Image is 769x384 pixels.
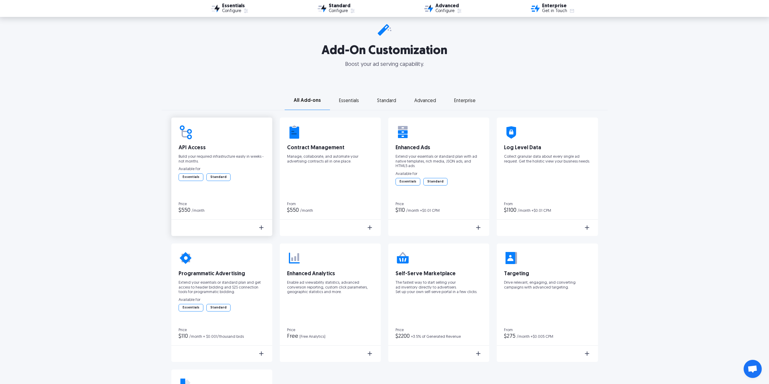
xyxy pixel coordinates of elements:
[542,4,575,8] div: Enterprise
[411,335,461,339] div: +3.5% of Generated Revenue
[396,208,405,213] div: $110
[222,9,241,13] div: Configure
[179,328,265,332] div: Price
[518,209,551,213] div: /month +$0.01 CPM
[189,335,244,339] div: /month + $0.001/thousand bids
[454,99,476,103] div: Enterprise
[542,8,575,14] a: Get in Touch
[179,167,265,172] p: Available for
[329,8,356,14] a: Configure
[222,8,249,14] a: Configure
[287,202,373,206] div: From
[287,271,373,277] div: Enhanced Analytics
[377,99,396,103] div: Standard
[542,9,567,13] div: Get in Touch
[396,328,482,332] div: Price
[424,178,447,185] div: Standard
[294,98,321,103] div: All Add-ons
[504,280,590,290] p: Drive relevant, engaging, and converting campaigns with advanced targeting.
[287,208,299,213] div: $550
[222,4,249,8] div: Essentials
[517,335,553,339] div: /month +$0.005 CPM
[414,99,436,103] div: Advanced
[287,145,373,151] div: Contract Management
[10,63,759,67] p: Boost your ad serving capability.
[504,334,515,339] div: $275
[179,304,203,311] div: Essentials
[744,360,762,378] div: Open chat
[287,154,373,164] p: Manage, collaborate, and automate your advertising contracts all in one place.
[396,202,482,206] div: Price
[396,178,420,185] div: Essentials
[435,4,462,8] div: Advanced
[504,202,590,206] div: From
[504,271,590,277] div: Targeting
[179,298,265,302] p: Available for
[396,334,410,339] div: $2200
[300,209,313,213] div: /month
[396,280,482,295] p: The fastest way to start selling your ad inventory directly to advertisers. Set up your own self-...
[299,335,325,339] div: (Free Analytics)
[192,209,205,213] div: /month
[396,271,482,277] div: Self-Serve Marketplace
[207,174,230,181] div: Standard
[504,145,590,151] div: Log Level Data
[207,304,230,311] div: Standard
[10,43,759,60] h2: Add-On Customization
[406,209,440,213] div: /month +$0.01 CPM
[504,328,590,332] div: From
[329,4,356,8] div: Standard
[396,172,482,176] p: Available for
[435,9,454,13] div: Configure
[329,9,348,13] div: Configure
[179,145,265,151] div: API Access
[504,154,590,164] p: Collect granular data about every single ad request. Get the holistic view your business needs.
[435,8,462,14] a: Configure
[287,328,373,332] div: Price
[287,280,373,295] p: Enable ad viewability statistics, advanced conversion reporting, custom click parameters, geograp...
[396,145,482,151] div: Enhanced Ads
[339,99,359,103] div: Essentials
[287,334,298,339] div: Free
[179,271,265,277] div: Programmatic Advertising
[179,154,265,164] p: Build your required infrastructure easily in weeks - not months.
[396,154,482,169] p: Extend your essentials or standard plan with ad native templates, rich media, JSON ads, and HTML5...
[179,280,265,295] p: Extend your essentials or standard plan and get access to header bidding and S2S connection tools...
[504,208,516,213] div: $1100
[179,208,190,213] div: $550
[179,174,203,181] div: Essentials
[179,202,265,206] div: Price
[179,334,188,339] div: $110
